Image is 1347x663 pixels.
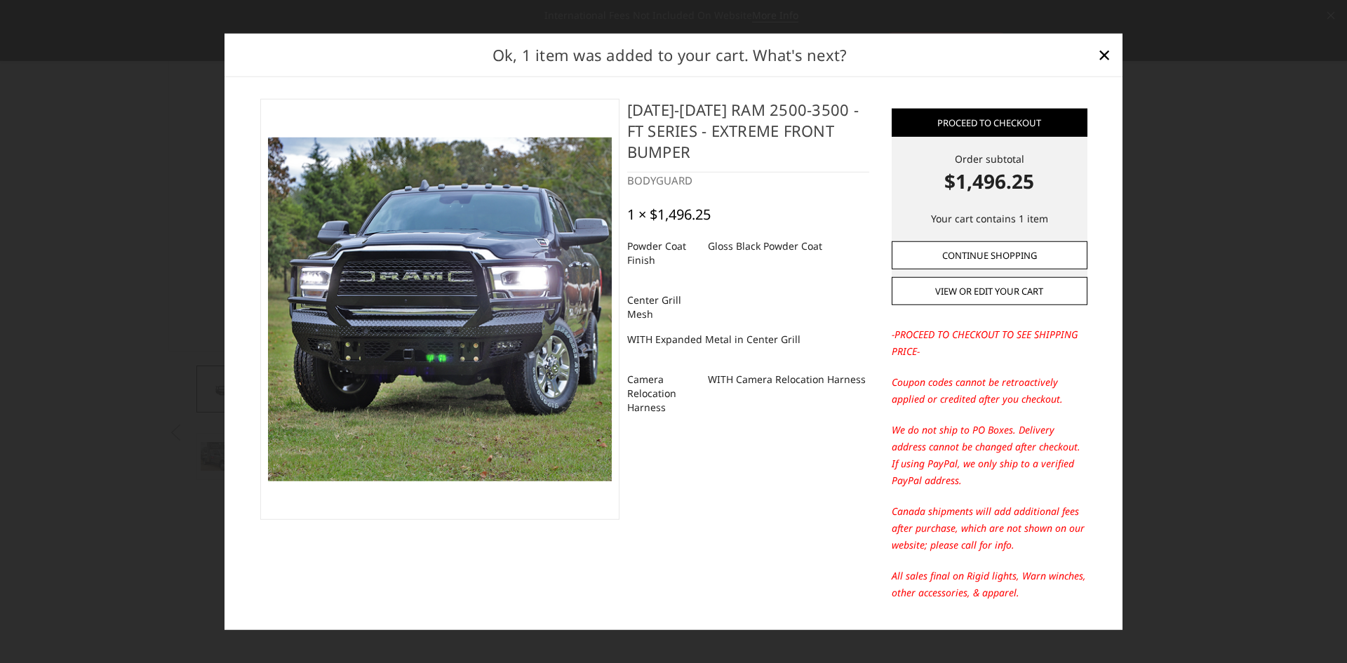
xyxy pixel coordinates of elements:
p: Canada shipments will add additional fees after purchase, which are not shown on our website; ple... [892,503,1087,554]
p: Your cart contains 1 item [892,210,1087,227]
h4: [DATE]-[DATE] Ram 2500-3500 - FT Series - Extreme Front Bumper [627,99,869,173]
dt: Camera Relocation Harness [627,366,697,420]
p: Coupon codes cannot be retroactively applied or credited after you checkout. [892,374,1087,408]
a: Continue Shopping [892,241,1087,269]
div: 1 × $1,496.25 [627,206,711,222]
div: Order subtotal [892,152,1087,196]
p: All sales final on Rigid lights, Warn winches, other accessories, & apparel. [892,568,1087,601]
img: 2019-2025 Ram 2500-3500 - FT Series - Extreme Front Bumper [268,138,612,481]
a: Proceed to checkout [892,109,1087,137]
dt: Powder Coat Finish [627,233,697,272]
a: View or edit your cart [892,277,1087,305]
p: -PROCEED TO CHECKOUT TO SEE SHIPPING PRICE- [892,326,1087,360]
a: Close [1093,43,1115,66]
dd: WITH Expanded Metal in Center Grill [627,326,800,351]
strong: $1,496.25 [892,166,1087,196]
dd: Gloss Black Powder Coat [708,233,822,258]
span: × [1098,39,1111,69]
dt: Center Grill Mesh [627,287,697,326]
div: BODYGUARD [627,173,869,189]
h2: Ok, 1 item was added to your cart. What's next? [247,43,1093,66]
p: We do not ship to PO Boxes. Delivery address cannot be changed after checkout. If using PayPal, w... [892,422,1087,489]
dd: WITH Camera Relocation Harness [708,366,866,391]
